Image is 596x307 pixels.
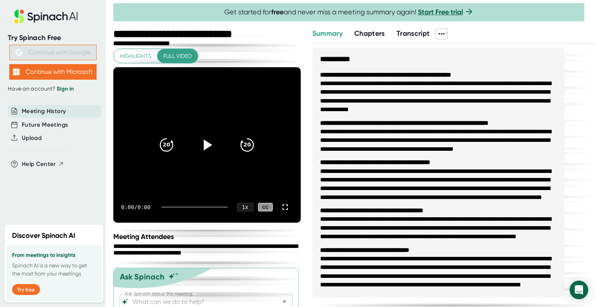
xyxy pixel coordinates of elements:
[397,28,430,39] button: Transcript
[131,296,267,307] input: What can we do to help?
[157,49,198,63] button: Full video
[57,85,74,92] a: Sign in
[12,230,75,241] h2: Discover Spinach AI
[312,29,343,38] span: Summary
[12,262,96,278] p: Spinach AI is a new way to get the most from your meetings
[22,120,68,129] button: Future Meetings
[12,284,40,295] button: Try free
[224,8,474,17] span: Get started for and never miss a meeting summary again!
[113,232,303,241] div: Meeting Attendees
[8,33,98,42] div: Try Spinach Free
[237,203,253,211] div: 1 x
[9,45,97,60] button: Continue with Google
[22,107,66,116] button: Meeting History
[271,8,284,16] b: free
[258,203,273,212] div: CC
[354,29,385,38] span: Chapters
[22,160,64,169] button: Help Center
[120,272,165,281] div: Ask Spinach
[22,134,42,143] button: Upload
[22,160,56,169] span: Help Center
[570,281,588,299] div: Open Intercom Messenger
[397,29,430,38] span: Transcript
[354,28,385,39] button: Chapters
[418,8,463,16] a: Start Free trial
[114,49,158,63] button: Highlights
[312,28,343,39] button: Summary
[8,85,98,92] div: Have an account?
[163,51,192,61] span: Full video
[9,64,97,80] button: Continue with Microsoft
[121,204,152,210] div: 0:00 / 0:00
[279,296,290,307] button: Open
[120,51,151,61] span: Highlights
[16,49,23,56] img: Aehbyd4JwY73AAAAAElFTkSuQmCC
[12,252,96,258] h3: From meetings to insights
